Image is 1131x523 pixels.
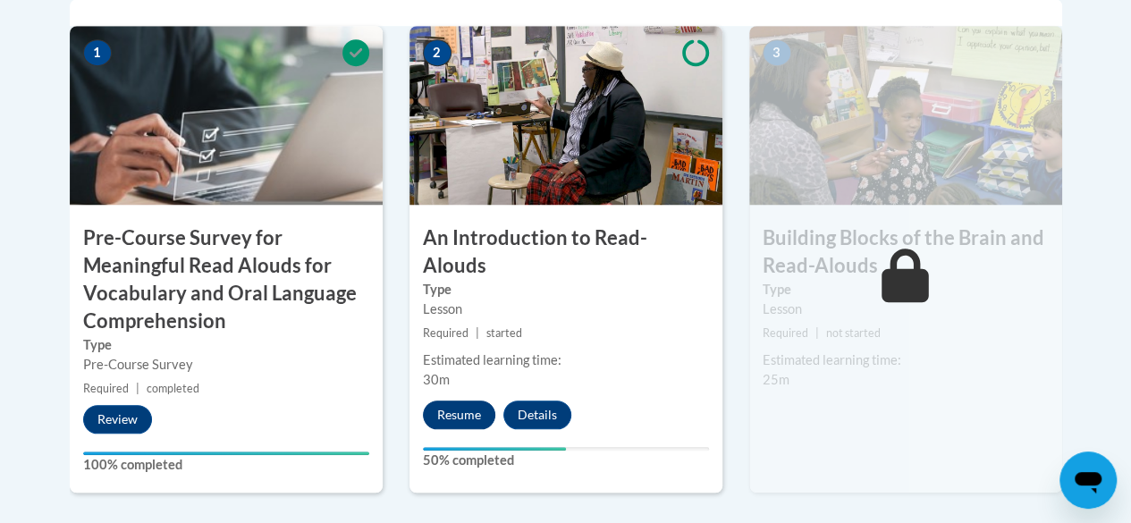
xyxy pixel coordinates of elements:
label: Type [83,335,369,355]
span: Required [83,382,129,395]
div: Lesson [423,299,709,319]
button: Resume [423,401,495,429]
span: started [486,326,522,340]
div: Estimated learning time: [763,350,1049,370]
label: 50% completed [423,451,709,470]
iframe: Button to launch messaging window [1059,451,1117,509]
span: 2 [423,39,452,66]
div: Estimated learning time: [423,350,709,370]
label: Type [763,280,1049,299]
img: Course Image [749,26,1062,205]
span: | [136,382,139,395]
div: Your progress [423,447,566,451]
span: 30m [423,372,450,387]
h3: An Introduction to Read-Alouds [409,224,722,280]
div: Your progress [83,451,369,455]
span: | [815,326,819,340]
span: 25m [763,372,789,387]
div: Lesson [763,299,1049,319]
label: 100% completed [83,455,369,475]
span: Required [763,326,808,340]
span: Required [423,326,468,340]
span: | [476,326,479,340]
span: 1 [83,39,112,66]
button: Details [503,401,571,429]
span: completed [147,382,199,395]
img: Course Image [70,26,383,205]
span: not started [826,326,881,340]
label: Type [423,280,709,299]
h3: Building Blocks of the Brain and Read-Alouds [749,224,1062,280]
div: Pre-Course Survey [83,355,369,375]
img: Course Image [409,26,722,205]
h3: Pre-Course Survey for Meaningful Read Alouds for Vocabulary and Oral Language Comprehension [70,224,383,334]
button: Review [83,405,152,434]
span: 3 [763,39,791,66]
